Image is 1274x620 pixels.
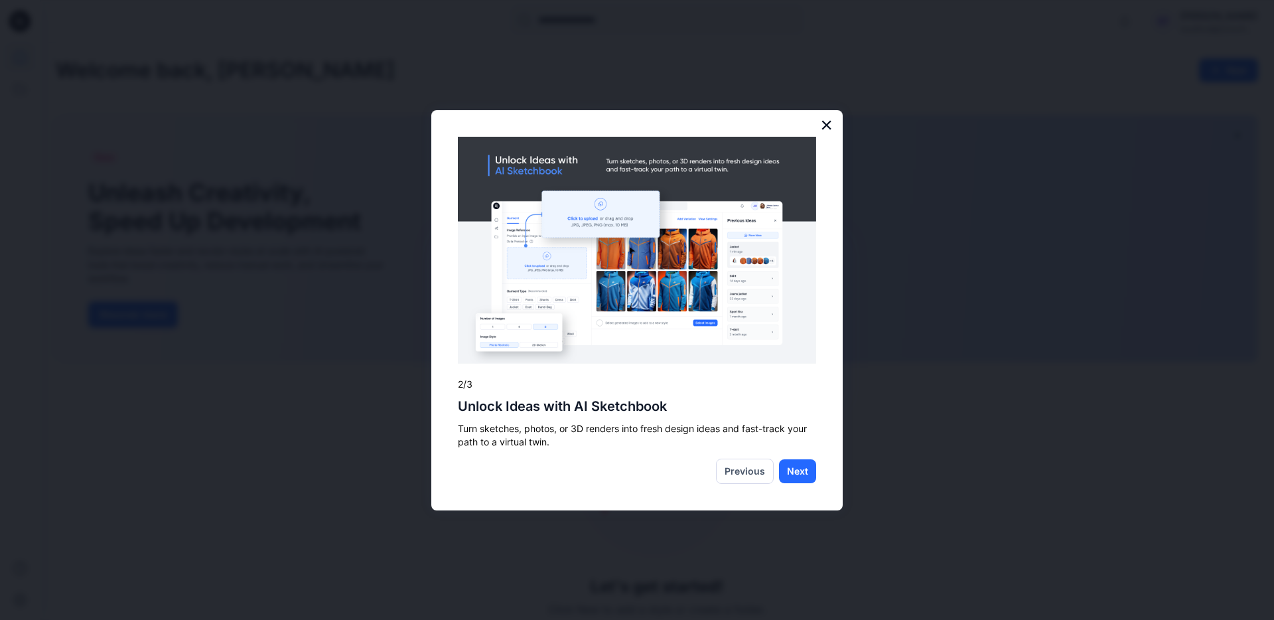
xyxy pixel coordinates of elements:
[820,114,833,135] button: Close
[779,459,816,483] button: Next
[458,422,816,448] p: Turn sketches, photos, or 3D renders into fresh design ideas and fast-track your path to a virtua...
[458,398,816,414] h2: Unlock Ideas with AI Sketchbook
[716,459,774,484] button: Previous
[458,378,816,391] p: 2/3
